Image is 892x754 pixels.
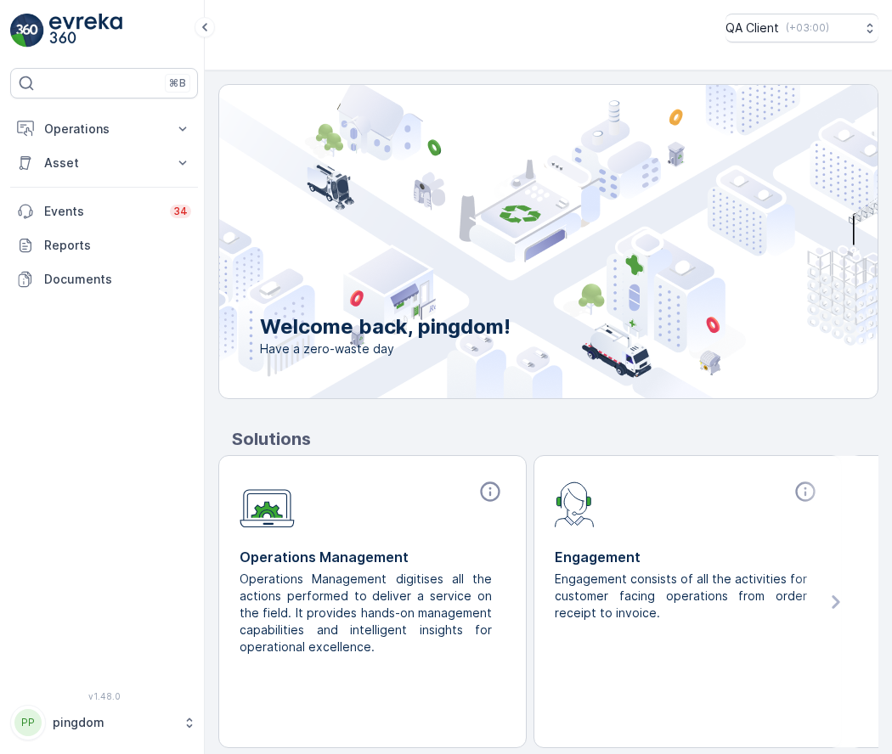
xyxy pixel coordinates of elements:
p: Engagement [555,547,821,567]
img: logo [10,14,44,48]
img: module-icon [240,480,295,528]
p: Events [44,203,160,220]
button: QA Client(+03:00) [725,14,878,42]
p: Operations Management digitises all the actions performed to deliver a service on the field. It p... [240,571,492,656]
p: Welcome back, pingdom! [260,313,511,340]
p: Engagement consists of all the activities for customer facing operations from order receipt to in... [555,571,807,622]
span: Have a zero-waste day [260,340,511,357]
p: ( +03:00 ) [786,21,829,35]
button: Operations [10,112,198,146]
span: v 1.48.0 [10,691,198,701]
img: logo_light-DOdMpM7g.png [49,14,122,48]
p: QA Client [725,20,779,37]
img: module-icon [555,480,595,527]
p: pingdom [53,714,174,731]
p: Solutions [232,426,878,452]
p: 34 [173,205,188,218]
button: PPpingdom [10,705,198,740]
button: Asset [10,146,198,180]
a: Documents [10,262,198,296]
p: Operations Management [240,547,505,567]
a: Events34 [10,194,198,228]
p: Asset [44,155,164,172]
img: city illustration [143,85,878,398]
p: ⌘B [169,76,186,90]
p: Documents [44,271,191,288]
p: Reports [44,237,191,254]
div: PP [14,709,42,736]
p: Operations [44,121,164,138]
a: Reports [10,228,198,262]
